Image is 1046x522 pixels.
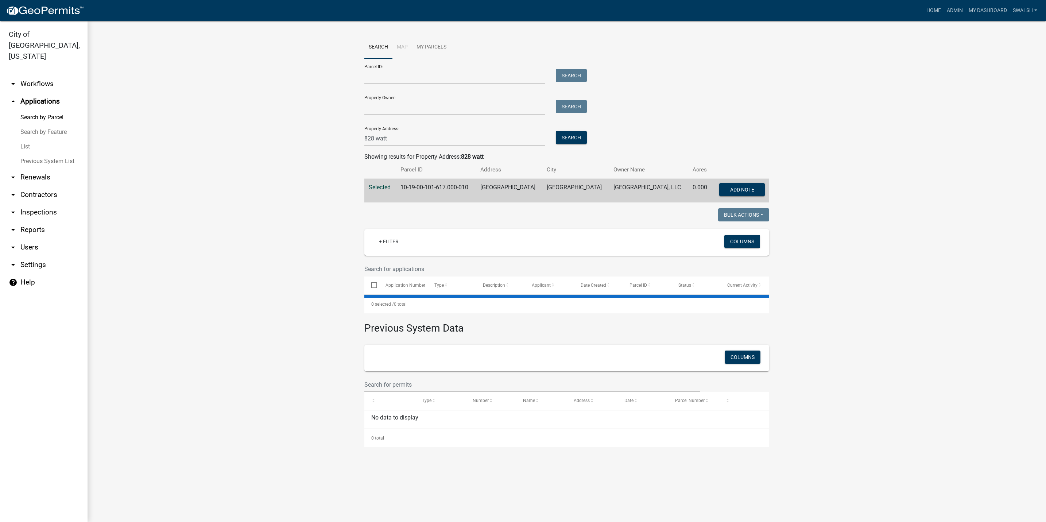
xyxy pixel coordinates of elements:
th: Acres [688,161,713,178]
span: Number [473,398,489,403]
datatable-header-cell: Name [516,392,567,410]
span: Name [523,398,535,403]
button: Search [556,131,587,144]
span: Type [422,398,431,403]
i: arrow_drop_down [9,243,18,252]
datatable-header-cell: Date Created [574,277,623,294]
td: 10-19-00-101-617.000-010 [396,179,476,203]
span: Description [483,283,505,288]
datatable-header-cell: Type [427,277,476,294]
datatable-header-cell: Applicant [525,277,574,294]
button: Columns [724,235,760,248]
a: swalsh [1010,4,1040,18]
i: arrow_drop_down [9,260,18,269]
a: My Dashboard [966,4,1010,18]
datatable-header-cell: Description [476,277,525,294]
button: Bulk Actions [718,208,769,221]
button: Columns [725,351,760,364]
span: 0 selected / [371,302,394,307]
i: arrow_drop_down [9,80,18,88]
div: 0 total [364,429,769,447]
datatable-header-cell: Number [466,392,516,410]
button: Search [556,100,587,113]
i: arrow_drop_down [9,208,18,217]
span: Type [434,283,444,288]
td: [GEOGRAPHIC_DATA] [476,179,542,203]
th: Parcel ID [396,161,476,178]
span: Parcel Number [675,398,705,403]
datatable-header-cell: Status [671,277,720,294]
span: Date Created [581,283,606,288]
span: Address [574,398,590,403]
th: Address [476,161,542,178]
i: arrow_drop_down [9,173,18,182]
span: Date [624,398,634,403]
td: [GEOGRAPHIC_DATA], LLC [609,179,689,203]
a: My Parcels [412,36,451,59]
span: Current Activity [727,283,758,288]
div: 0 total [364,295,769,313]
datatable-header-cell: Application Number [378,277,427,294]
span: Add Note [730,187,754,193]
td: 0.000 [688,179,713,203]
button: Add Note [719,183,765,196]
i: arrow_drop_down [9,225,18,234]
datatable-header-cell: Type [415,392,466,410]
a: Admin [944,4,966,18]
i: arrow_drop_down [9,190,18,199]
span: Application Number [386,283,425,288]
a: Selected [369,184,391,191]
div: No data to display [364,410,769,429]
datatable-header-cell: Parcel Number [668,392,719,410]
span: Applicant [532,283,551,288]
datatable-header-cell: Address [567,392,617,410]
th: City [542,161,609,178]
input: Search for applications [364,262,700,277]
button: Search [556,69,587,82]
datatable-header-cell: Date [617,392,668,410]
i: arrow_drop_up [9,97,18,106]
input: Search for permits [364,377,700,392]
span: Parcel ID [629,283,647,288]
h3: Previous System Data [364,313,769,336]
td: [GEOGRAPHIC_DATA] [542,179,609,203]
a: Home [923,4,944,18]
strong: 828 watt [461,153,484,160]
i: help [9,278,18,287]
datatable-header-cell: Parcel ID [623,277,671,294]
a: + Filter [373,235,404,248]
div: Showing results for Property Address: [364,152,769,161]
datatable-header-cell: Current Activity [720,277,769,294]
datatable-header-cell: Select [364,277,378,294]
th: Owner Name [609,161,689,178]
span: Status [678,283,691,288]
a: Search [364,36,392,59]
